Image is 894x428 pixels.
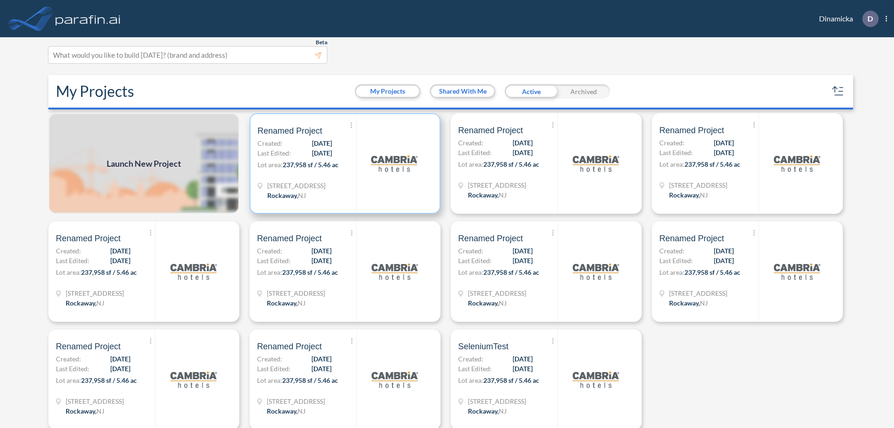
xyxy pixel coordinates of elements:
span: Rockaway , [468,191,499,199]
span: Created: [458,354,483,364]
span: Last Edited: [458,256,492,265]
span: Created: [458,138,483,148]
div: Rockaway, NJ [267,190,306,200]
span: Renamed Project [257,341,322,352]
span: Lot area: [659,160,684,168]
span: 237,958 sf / 5.46 ac [81,268,137,276]
span: Last Edited: [659,148,693,157]
span: Rockaway , [66,299,96,307]
span: Lot area: [458,160,483,168]
div: Rockaway, NJ [66,298,104,308]
img: logo [573,356,619,403]
span: Rockaway , [267,191,298,199]
img: logo [371,140,418,187]
span: [DATE] [110,246,130,256]
img: logo [573,248,619,295]
div: Rockaway, NJ [468,406,507,416]
img: logo [774,248,820,295]
span: [DATE] [312,256,332,265]
span: 237,958 sf / 5.46 ac [283,161,339,169]
span: Last Edited: [56,364,89,374]
span: [DATE] [513,256,533,265]
div: Rockaway, NJ [468,190,507,200]
button: My Projects [356,86,419,97]
div: Active [505,84,557,98]
span: [DATE] [714,256,734,265]
span: Renamed Project [56,233,121,244]
span: [DATE] [312,354,332,364]
span: 321 Mt Hope Ave [468,396,526,406]
span: Rockaway , [267,407,298,415]
img: logo [774,140,820,187]
span: [DATE] [110,354,130,364]
button: Shared With Me [431,86,494,97]
span: Last Edited: [56,256,89,265]
span: SeleniumTest [458,341,508,352]
span: NJ [499,407,507,415]
span: NJ [499,191,507,199]
img: logo [170,356,217,403]
div: Rockaway, NJ [267,298,305,308]
span: NJ [96,299,104,307]
span: Rockaway , [468,407,499,415]
span: Lot area: [257,161,283,169]
span: Created: [257,354,282,364]
span: Beta [316,39,327,46]
span: Last Edited: [458,364,492,374]
div: Rockaway, NJ [66,406,104,416]
span: Lot area: [458,376,483,384]
span: 237,958 sf / 5.46 ac [483,268,539,276]
div: Rockaway, NJ [669,190,708,200]
span: 321 Mt Hope Ave [267,181,325,190]
span: Created: [56,246,81,256]
span: [DATE] [513,354,533,364]
span: 237,958 sf / 5.46 ac [282,376,338,384]
span: Renamed Project [257,125,322,136]
span: 237,958 sf / 5.46 ac [81,376,137,384]
span: Renamed Project [458,233,523,244]
span: Lot area: [56,376,81,384]
span: 237,958 sf / 5.46 ac [483,160,539,168]
span: 237,958 sf / 5.46 ac [483,376,539,384]
span: 321 Mt Hope Ave [669,288,727,298]
span: 321 Mt Hope Ave [66,396,124,406]
span: Rockaway , [468,299,499,307]
span: Last Edited: [257,364,291,374]
span: [DATE] [312,138,332,148]
img: logo [170,248,217,295]
span: Last Edited: [257,256,291,265]
span: Last Edited: [257,148,291,158]
h2: My Projects [56,82,134,100]
span: Rockaway , [669,191,700,199]
span: Lot area: [257,268,282,276]
span: Lot area: [257,376,282,384]
img: logo [372,356,418,403]
span: 321 Mt Hope Ave [669,180,727,190]
span: Created: [56,354,81,364]
span: Lot area: [659,268,684,276]
div: Rockaway, NJ [669,298,708,308]
span: Rockaway , [66,407,96,415]
span: Renamed Project [659,125,724,136]
span: [DATE] [513,246,533,256]
span: 321 Mt Hope Ave [468,180,526,190]
span: [DATE] [312,148,332,158]
span: 321 Mt Hope Ave [267,396,325,406]
span: Last Edited: [458,148,492,157]
div: Rockaway, NJ [468,298,507,308]
span: Last Edited: [659,256,693,265]
img: logo [54,9,122,28]
span: Lot area: [458,268,483,276]
span: NJ [499,299,507,307]
span: 321 Mt Hope Ave [267,288,325,298]
button: sort [831,84,846,99]
span: 237,958 sf / 5.46 ac [684,268,740,276]
span: Renamed Project [257,233,322,244]
span: Rockaway , [267,299,298,307]
span: Renamed Project [56,341,121,352]
img: logo [372,248,418,295]
span: Renamed Project [659,233,724,244]
div: Dinamicka [805,11,887,27]
span: [DATE] [714,246,734,256]
span: Rockaway , [669,299,700,307]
